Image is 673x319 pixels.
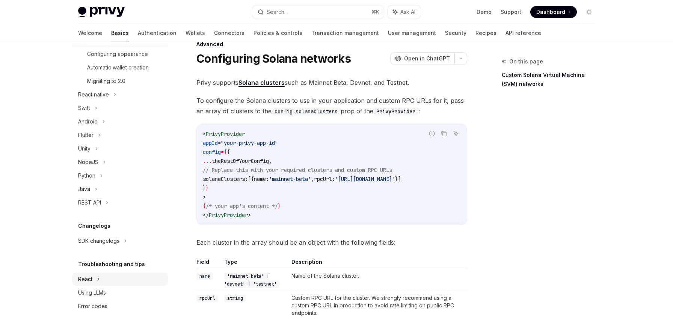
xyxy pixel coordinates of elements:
button: Toggle dark mode [583,6,595,18]
span: = [221,149,224,155]
a: Configuring appearance [72,47,168,61]
span: > [248,212,251,218]
span: To configure the Solana clusters to use in your application and custom RPC URLs for it, pass an a... [196,95,467,116]
a: Support [501,8,521,16]
a: API reference [506,24,541,42]
th: Description [288,258,467,269]
button: Ask AI [451,129,461,138]
span: theRestOfYourConfig [212,158,269,164]
span: '[URL][DOMAIN_NAME]' [335,176,395,182]
div: Advanced [196,41,467,48]
code: PrivyProvider [373,107,418,116]
div: SDK changelogs [78,236,119,245]
a: Authentication [138,24,177,42]
div: React [78,275,92,284]
span: rpcUrl: [314,176,335,182]
span: } [206,185,209,191]
h5: Changelogs [78,221,110,230]
a: Recipes [475,24,496,42]
span: Open in ChatGPT [404,55,450,62]
button: Open in ChatGPT [390,52,454,65]
span: [{ [248,176,254,182]
span: "your-privy-app-id" [221,140,278,146]
span: { [224,149,227,155]
a: Solana clusters [238,79,285,87]
h1: Configuring Solana networks [196,52,351,65]
div: Java [78,185,90,194]
div: Android [78,117,98,126]
a: Welcome [78,24,102,42]
span: appId [203,140,218,146]
code: config.solanaClusters [272,107,341,116]
div: Using LLMs [78,288,106,297]
code: string [224,295,246,302]
a: Transaction management [311,24,379,42]
div: Automatic wallet creation [87,63,149,72]
span: PrivyProvider [206,131,245,137]
a: Automatic wallet creation [72,61,168,74]
th: Field [196,258,221,269]
span: /* your app's content */ [206,203,278,209]
button: Copy the contents from the code block [439,129,449,138]
div: Flutter [78,131,94,140]
span: } [203,185,206,191]
a: Migrating to 2.0 [72,74,168,88]
span: </ [203,212,209,218]
span: = [218,140,221,146]
span: Each cluster in the array should be an object with the following fields: [196,237,467,248]
span: PrivyProvider [209,212,248,218]
span: { [203,203,206,209]
button: Ask AI [388,5,421,19]
code: name [196,272,213,280]
div: REST API [78,198,101,207]
button: Search...⌘K [252,5,384,19]
span: // Replace this with your required clusters and custom RPC URLs [203,167,392,173]
th: Type [221,258,288,269]
span: config [203,149,221,155]
span: Ask AI [400,8,415,16]
a: Basics [111,24,129,42]
a: User management [388,24,436,42]
span: } [278,203,281,209]
img: light logo [78,7,125,17]
div: Swift [78,104,90,113]
span: Privy supports such as Mainnet Beta, Devnet, and Testnet. [196,77,467,88]
a: Error codes [72,299,168,313]
span: < [203,131,206,137]
div: NodeJS [78,158,98,167]
span: }] [395,176,401,182]
code: rpcUrl [196,295,218,302]
span: { [227,149,230,155]
span: solanaClusters: [203,176,248,182]
span: ⌘ K [371,9,379,15]
td: Name of the Solana cluster. [288,269,467,291]
code: 'mainnet-beta' | 'devnet' | 'testnet' [224,272,280,288]
a: Policies & controls [254,24,302,42]
div: React native [78,90,109,99]
span: , [311,176,314,182]
div: Unity [78,144,91,153]
div: Error codes [78,302,107,311]
div: Search... [267,8,288,17]
a: Using LLMs [72,286,168,299]
span: , [269,158,272,164]
div: Python [78,171,95,180]
a: Dashboard [530,6,577,18]
div: Configuring appearance [87,50,148,59]
button: Report incorrect code [427,129,437,138]
a: Security [445,24,466,42]
span: Dashboard [536,8,565,16]
span: ... [203,158,212,164]
span: On this page [509,57,543,66]
a: Demo [477,8,492,16]
a: Wallets [186,24,205,42]
a: Connectors [214,24,244,42]
div: Migrating to 2.0 [87,77,125,86]
span: name: [254,176,269,182]
h5: Troubleshooting and tips [78,260,145,269]
span: 'mainnet-beta' [269,176,311,182]
a: Custom Solana Virtual Machine (SVM) networks [502,69,601,90]
span: > [203,194,206,200]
